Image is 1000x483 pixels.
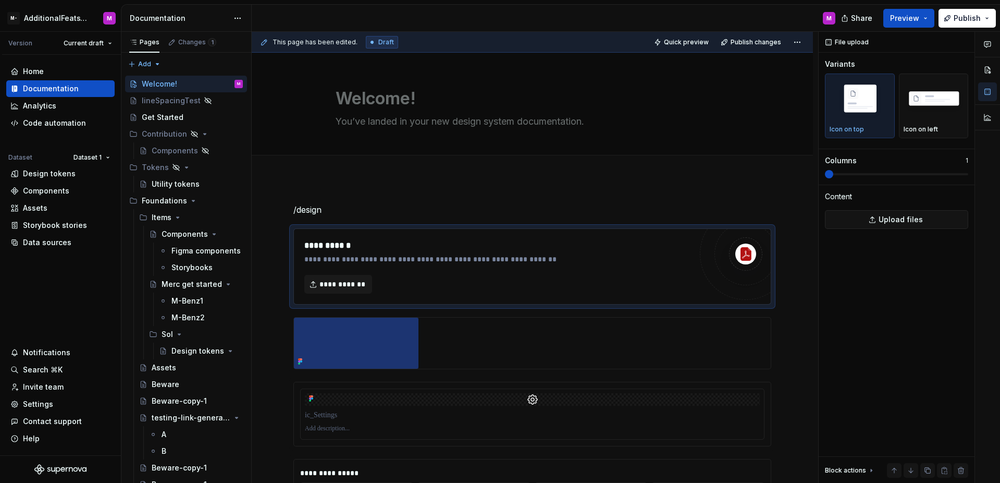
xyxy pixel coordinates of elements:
[825,155,857,166] div: Columns
[155,343,247,359] div: Design tokens
[155,259,247,276] a: Storybooks
[135,409,247,426] a: testing-link-generation
[851,13,872,23] span: Share
[2,7,119,29] button: M-AdditionalFeatsTestM
[125,92,247,109] a: lineSpacingTest
[7,12,20,25] div: M-
[6,165,115,182] a: Design tokens
[6,234,115,251] a: Data sources
[125,159,247,176] div: Tokens
[145,426,247,443] a: A
[23,399,53,409] div: Settings
[825,463,875,478] div: Block actions
[162,279,222,289] div: Merc get started
[162,429,166,440] div: A
[125,57,164,71] button: Add
[237,79,240,89] div: M
[125,126,247,142] div: Contribution
[6,413,115,430] button: Contact support
[939,9,996,28] button: Publish
[171,262,213,273] div: Storybooks
[836,9,879,28] button: Share
[651,35,713,50] button: Quick preview
[138,60,151,68] span: Add
[899,74,969,138] button: placeholderIcon on left
[825,191,852,202] div: Content
[825,466,866,475] div: Block actions
[23,416,82,427] div: Contact support
[142,95,201,106] div: lineSpacingTest
[904,79,964,120] img: placeholder
[135,359,247,376] a: Assets
[152,379,179,390] div: Beware
[142,129,187,139] div: Contribution
[6,396,115,413] a: Settings
[130,13,228,23] div: Documentation
[145,226,247,243] a: Components
[142,162,169,173] div: Tokens
[718,35,786,50] button: Publish changes
[826,14,832,22] div: M
[23,101,56,111] div: Analytics
[334,113,727,130] textarea: You’ve landed in your new design system documentation.
[23,66,44,77] div: Home
[23,237,71,248] div: Data sources
[825,59,855,69] div: Variants
[6,63,115,80] a: Home
[378,38,394,46] span: Draft
[294,318,418,369] img: 44552d22-d3ce-41f7-864f-b55ebab594e2.png
[23,365,63,375] div: Search ⌘K
[125,192,247,209] div: Foundations
[293,203,771,216] p: /design
[883,9,934,28] button: Preview
[142,196,187,206] div: Foundations
[6,183,115,199] a: Components
[879,214,923,225] span: Upload files
[125,109,247,126] a: Get Started
[966,156,968,165] p: 1
[162,446,166,456] div: B
[664,38,709,46] span: Quick preview
[152,396,207,406] div: Beware-copy-1
[129,38,159,46] div: Pages
[107,14,112,22] div: M
[135,393,247,409] a: Beware-copy-1
[152,212,171,223] div: Items
[178,38,216,46] div: Changes
[6,361,115,378] button: Search ⌘K
[59,36,117,51] button: Current draft
[954,13,981,23] span: Publish
[135,142,247,159] a: Components
[171,246,241,256] div: Figma components
[171,296,203,306] div: M-Benz1
[155,293,247,309] a: M-Benz1
[830,125,864,134] p: Icon on top
[23,382,64,392] div: Invite team
[135,460,247,476] a: Beware-copy-1
[6,344,115,361] button: Notifications
[162,229,208,239] div: Components
[23,433,40,444] div: Help
[24,13,91,23] div: AdditionalFeatsTest
[208,38,216,46] span: 1
[135,209,247,226] div: Items
[890,13,919,23] span: Preview
[155,243,247,259] a: Figma components
[23,220,87,231] div: Storybook stories
[904,125,938,134] p: Icon on left
[6,98,115,114] a: Analytics
[171,346,224,356] div: Design tokens
[34,464,87,475] svg: Supernova Logo
[6,430,115,447] button: Help
[23,347,70,358] div: Notifications
[8,39,32,47] div: Version
[6,379,115,395] a: Invite team
[142,112,183,123] div: Get Started
[23,203,47,213] div: Assets
[8,153,32,162] div: Dataset
[125,76,247,92] a: Welcome!M
[135,376,247,393] a: Beware
[152,146,198,156] div: Components
[145,276,247,293] a: Merc get started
